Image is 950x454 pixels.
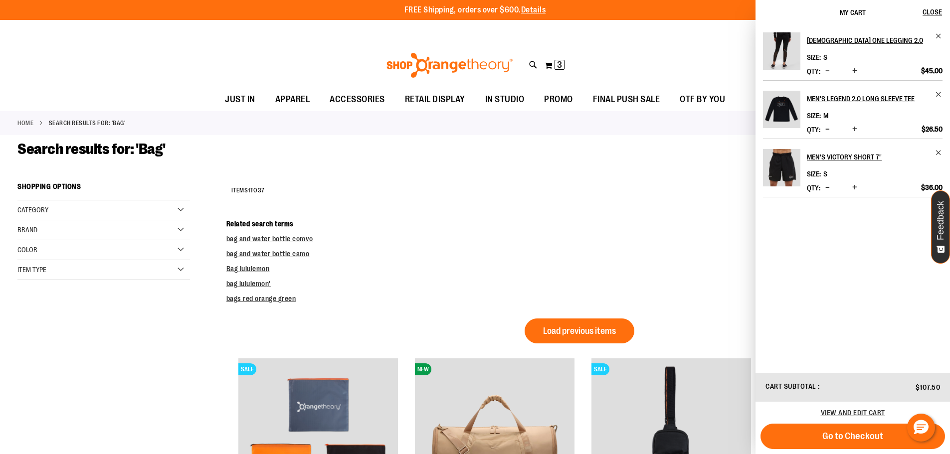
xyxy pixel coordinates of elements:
li: Product [763,139,943,197]
button: Feedback - Show survey [931,190,950,264]
span: S [823,53,827,61]
label: Qty [807,126,820,134]
h2: Items to [231,183,265,198]
dt: Related search terms [226,219,933,229]
button: Increase product quantity [850,183,860,193]
span: $36.00 [921,183,943,192]
span: $26.50 [922,125,943,134]
h2: Men's Victory Short 7" [807,149,929,165]
span: 3 [557,60,562,70]
a: bag and water bottle comvo [226,235,313,243]
button: Go to Checkout [760,424,945,449]
span: SALE [238,363,256,375]
button: Decrease product quantity [823,183,832,193]
a: RETAIL DISPLAY [395,88,475,111]
h2: [DEMOGRAPHIC_DATA] One Legging 2.0 [807,32,929,48]
img: Shop Orangetheory [385,53,514,78]
span: Search results for: 'Bag' [17,141,166,157]
span: S [823,170,827,178]
span: APPAREL [275,88,310,111]
a: APPAREL [265,88,320,111]
span: $107.50 [916,383,941,391]
span: Cart Subtotal [765,382,816,390]
a: bag lululemon' [226,280,271,288]
dt: Size [807,112,821,120]
a: [DEMOGRAPHIC_DATA] One Legging 2.0 [807,32,943,48]
span: 37 [258,187,265,194]
span: FINAL PUSH SALE [593,88,660,111]
a: Men's Legend 2.0 Long Sleeve Tee [763,91,800,135]
strong: Shopping Options [17,178,190,200]
strong: Search results for: 'Bag' [49,119,126,128]
button: Increase product quantity [850,66,860,76]
span: 1 [248,187,250,194]
span: SALE [591,363,609,375]
label: Qty [807,67,820,75]
span: Feedback [936,201,946,240]
a: bag and water bottle camo [226,250,310,258]
span: OTF BY YOU [680,88,725,111]
span: ACCESSORIES [330,88,385,111]
span: PROMO [544,88,573,111]
span: Color [17,246,37,254]
span: Category [17,206,48,214]
a: Remove item [935,32,943,40]
a: Bag lululemon [226,265,270,273]
span: JUST IN [225,88,255,111]
a: Remove item [935,149,943,156]
span: Load previous items [543,326,616,336]
span: My Cart [840,8,866,16]
button: Decrease product quantity [823,125,832,135]
a: Men's Legend 2.0 Long Sleeve Tee [807,91,943,107]
span: NEW [415,363,431,375]
p: FREE Shipping, orders over $600. [404,4,546,16]
dt: Size [807,170,821,178]
span: Item Type [17,266,46,274]
a: bags red orange green [226,295,296,303]
button: Load previous items [525,318,634,343]
a: Ladies One Legging 2.0 [763,32,800,76]
button: Decrease product quantity [823,66,832,76]
a: Home [17,119,33,128]
h2: Men's Legend 2.0 Long Sleeve Tee [807,91,929,107]
a: ACCESSORIES [320,88,395,111]
a: PROMO [534,88,583,111]
span: Close [923,8,942,16]
img: Men's Victory Short 7" [763,149,800,186]
dt: Size [807,53,821,61]
button: Increase product quantity [850,125,860,135]
li: Product [763,80,943,139]
a: Remove item [935,91,943,98]
a: IN STUDIO [475,88,535,111]
a: JUST IN [215,88,265,111]
span: RETAIL DISPLAY [405,88,465,111]
a: View and edit cart [821,409,885,417]
img: Ladies One Legging 2.0 [763,32,800,70]
label: Qty [807,184,820,192]
img: Men's Legend 2.0 Long Sleeve Tee [763,91,800,128]
a: Men's Victory Short 7" [807,149,943,165]
a: Details [521,5,546,14]
li: Product [763,32,943,80]
span: M [823,112,828,120]
span: IN STUDIO [485,88,525,111]
span: Brand [17,226,37,234]
span: Go to Checkout [822,431,883,442]
a: OTF BY YOU [670,88,735,111]
a: FINAL PUSH SALE [583,88,670,111]
span: $45.00 [921,66,943,75]
a: Men's Victory Short 7" [763,149,800,193]
button: Hello, have a question? Let’s chat. [907,414,935,442]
